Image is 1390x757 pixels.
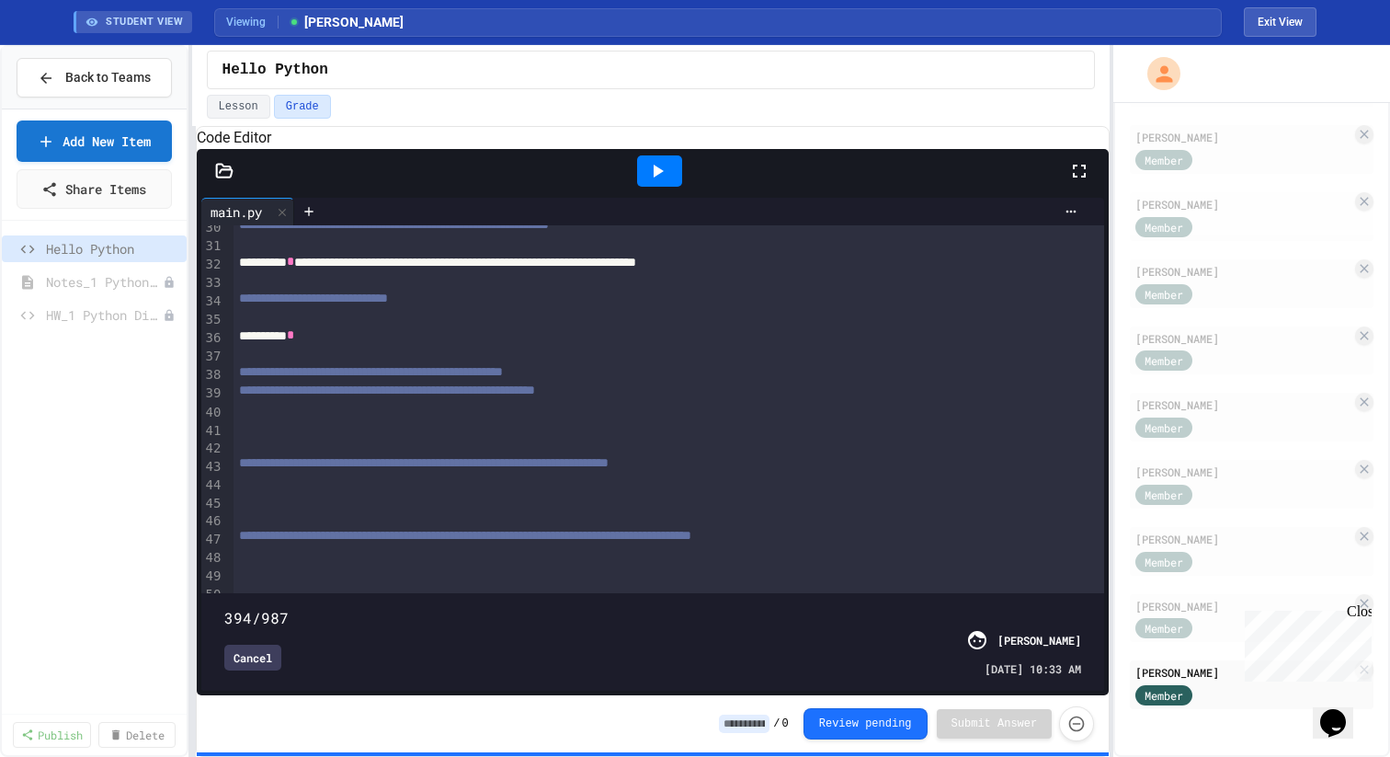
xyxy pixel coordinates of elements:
[1244,7,1316,37] button: Exit student view
[1135,396,1351,413] div: [PERSON_NAME]
[1145,219,1183,235] span: Member
[201,586,224,604] div: 50
[201,549,224,568] div: 48
[201,237,224,256] div: 31
[201,329,224,348] div: 36
[46,305,163,325] span: HW_1 Python Dicts
[17,169,172,209] a: Share Items
[1135,664,1351,681] div: [PERSON_NAME]
[201,384,224,403] div: 39
[197,127,1110,149] h6: Code Editor
[1135,129,1351,145] div: [PERSON_NAME]
[201,202,271,222] div: main.py
[201,422,224,441] div: 41
[1145,152,1183,168] span: Member
[1135,330,1351,347] div: [PERSON_NAME]
[997,632,1081,648] div: [PERSON_NAME]
[1135,598,1351,614] div: [PERSON_NAME]
[782,717,789,731] span: 0
[106,15,183,30] span: STUDENT VIEW
[224,607,1082,629] div: 394/987
[1313,683,1372,739] iframe: chat widget
[1145,487,1183,503] span: Member
[1135,196,1351,212] div: [PERSON_NAME]
[288,13,404,32] span: [PERSON_NAME]
[274,95,331,119] button: Grade
[207,95,270,119] button: Lesson
[7,7,127,117] div: Chat with us now!Close
[201,495,224,513] div: 45
[1145,554,1183,570] span: Member
[201,311,224,329] div: 35
[773,717,780,731] span: /
[222,59,328,81] span: Hello Python
[201,198,294,225] div: main.py
[1135,531,1351,547] div: [PERSON_NAME]
[201,531,224,549] div: 47
[1145,286,1183,303] span: Member
[201,476,224,495] div: 44
[1145,687,1183,704] span: Member
[1145,352,1183,369] span: Member
[98,722,176,748] a: Delete
[17,120,172,162] a: Add New Item
[201,366,224,384] div: 38
[201,219,224,237] div: 30
[985,660,1081,677] span: [DATE] 10:33 AM
[163,276,176,289] div: Unpublished
[1059,706,1094,741] button: Force resubmission of student's answer (Admin only)
[201,274,224,292] div: 33
[937,709,1053,739] button: Submit Answer
[1237,603,1372,682] iframe: chat widget
[201,256,224,274] div: 32
[201,440,224,458] div: 42
[46,239,179,258] span: Hello Python
[803,708,928,740] button: Review pending
[201,348,224,366] div: 37
[201,512,224,531] div: 46
[201,568,224,586] div: 49
[1128,52,1185,95] div: My Account
[201,404,224,422] div: 40
[951,717,1038,731] span: Submit Answer
[1135,464,1351,480] div: [PERSON_NAME]
[13,722,91,748] a: Publish
[201,458,224,476] div: 43
[1145,620,1183,637] span: Member
[226,14,279,30] span: Viewing
[46,272,163,292] span: Notes_1 Python Dicts Lesson
[17,58,172,97] button: Back to Teams
[1135,263,1351,280] div: [PERSON_NAME]
[1145,419,1183,436] span: Member
[65,68,151,87] span: Back to Teams
[224,645,281,671] div: Cancel
[163,309,176,322] div: Unpublished
[201,292,224,311] div: 34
